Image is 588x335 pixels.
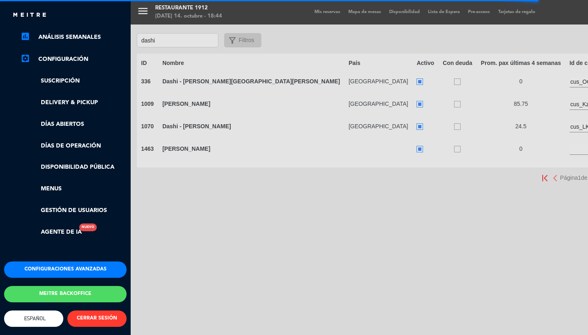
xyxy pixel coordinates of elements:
a: Disponibilidad pública [20,163,127,172]
a: Agente de IANuevo [20,228,82,237]
div: Nuevo [79,223,97,231]
button: Configuraciones avanzadas [4,261,127,278]
a: Suscripción [20,76,127,86]
a: Gestión de usuarios [20,206,127,215]
i: settings_applications [20,54,30,63]
a: Menus [20,184,127,194]
button: Meitre backoffice [4,286,127,302]
a: assessmentANÁLISIS SEMANALES [20,32,127,42]
span: Español [22,315,46,322]
a: Días de Operación [20,141,127,151]
a: Configuración [20,54,127,64]
button: CERRAR SESIÓN [67,310,127,327]
a: Delivery & Pickup [20,98,127,107]
img: MEITRE [12,12,47,18]
a: Días abiertos [20,120,127,129]
i: assessment [20,31,30,41]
